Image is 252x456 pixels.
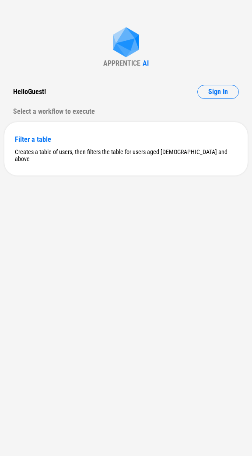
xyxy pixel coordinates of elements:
[103,59,140,67] div: APPRENTICE
[108,27,143,59] img: Apprentice AI
[208,88,228,95] span: Sign In
[13,105,239,119] div: Select a workflow to execute
[197,85,239,99] button: Sign In
[143,59,149,67] div: AI
[15,135,237,144] div: Filter a table
[15,148,237,162] div: Creates a table of users, then filters the table for users aged [DEMOGRAPHIC_DATA] and above
[13,85,46,99] div: Hello Guest !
